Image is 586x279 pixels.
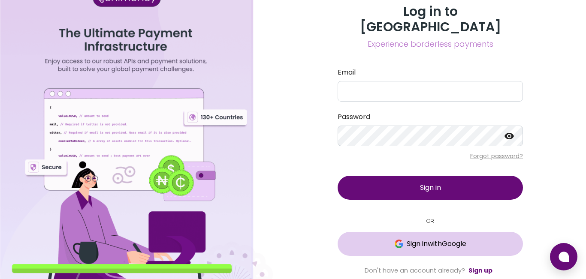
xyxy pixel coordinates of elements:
[550,243,577,270] button: Open chat window
[338,4,523,35] h3: Log in to [GEOGRAPHIC_DATA]
[468,266,492,275] a: Sign up
[395,240,403,248] img: Google
[338,232,523,256] button: GoogleSign inwithGoogle
[338,67,523,78] label: Email
[420,183,441,192] span: Sign in
[338,176,523,200] button: Sign in
[365,266,465,275] span: Don't have an account already?
[338,152,523,160] p: Forgot password?
[338,217,523,225] small: OR
[338,112,523,122] label: Password
[407,239,466,249] span: Sign in with Google
[338,38,523,50] span: Experience borderless payments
